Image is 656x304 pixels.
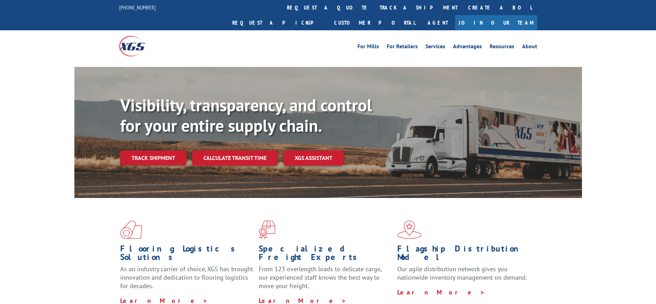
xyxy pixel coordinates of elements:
a: Learn More > [397,288,485,296]
a: Agent [421,15,455,30]
a: For Mills [357,44,379,51]
img: xgs-icon-flagship-distribution-model-red [397,221,422,239]
img: xgs-icon-focused-on-flooring-red [259,221,275,239]
a: XGS ASSISTANT [283,150,344,166]
a: Resources [490,44,514,51]
a: Services [425,44,445,51]
h1: Specialized Freight Experts [259,244,392,265]
a: About [522,44,537,51]
a: Request a pickup [227,15,329,30]
p: From 123 overlength loads to delicate cargo, our experienced staff knows the best way to move you... [259,265,392,296]
a: Advantages [453,44,482,51]
a: Calculate transit time [192,150,278,166]
a: [PHONE_NUMBER] [119,4,156,11]
h1: Flooring Logistics Solutions [120,244,253,265]
a: Track shipment [120,150,186,165]
b: Visibility, transparency, and control for your entire supply chain. [120,94,372,136]
a: Customer Portal [329,15,421,30]
a: Join Our Team [455,15,537,30]
span: As an industry carrier of choice, XGS has brought innovation and dedication to flooring logistics... [120,265,253,290]
span: Our agile distribution network gives you nationwide inventory management on demand. [397,265,527,281]
a: For Retailers [387,44,418,51]
h1: Flagship Distribution Model [397,244,531,265]
img: xgs-icon-total-supply-chain-intelligence-red [120,221,142,239]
